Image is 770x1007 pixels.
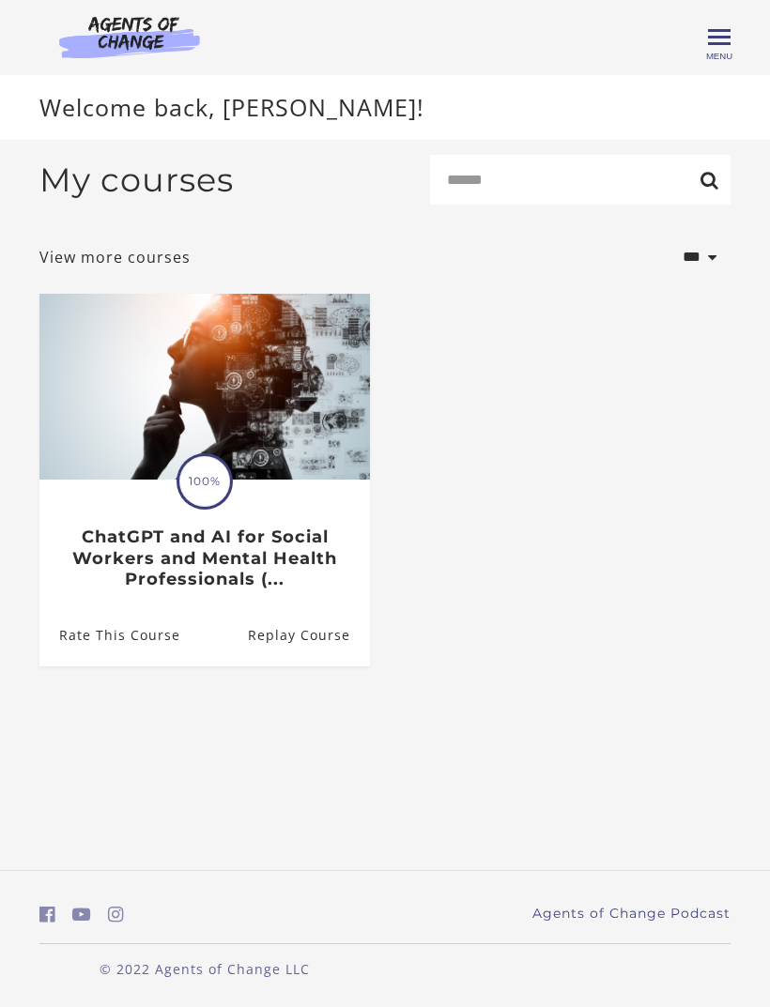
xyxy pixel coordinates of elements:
[706,51,732,61] span: Menu
[708,36,731,38] span: Toggle menu
[39,959,370,979] p: © 2022 Agents of Change LLC
[39,160,234,200] h2: My courses
[39,246,191,268] a: View more courses
[248,605,370,666] a: ChatGPT and AI for Social Workers and Mental Health Professionals (...: Resume Course
[108,906,124,923] i: https://www.instagram.com/agentsofchangeprep/ (Open in a new window)
[39,90,731,126] p: Welcome back, [PERSON_NAME]!
[72,906,91,923] i: https://www.youtube.com/c/AgentsofChangeTestPrepbyMeaganMitchell (Open in a new window)
[72,901,91,928] a: https://www.youtube.com/c/AgentsofChangeTestPrepbyMeaganMitchell (Open in a new window)
[39,15,220,58] img: Agents of Change Logo
[532,904,731,923] a: Agents of Change Podcast
[39,906,55,923] i: https://www.facebook.com/groups/aswbtestprep (Open in a new window)
[108,901,124,928] a: https://www.instagram.com/agentsofchangeprep/ (Open in a new window)
[39,605,180,666] a: ChatGPT and AI for Social Workers and Mental Health Professionals (...: Rate This Course
[39,901,55,928] a: https://www.facebook.com/groups/aswbtestprep (Open in a new window)
[708,26,731,49] button: Toggle menu Menu
[59,526,349,590] h3: ChatGPT and AI for Social Workers and Mental Health Professionals (...
[179,456,230,507] span: 100%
